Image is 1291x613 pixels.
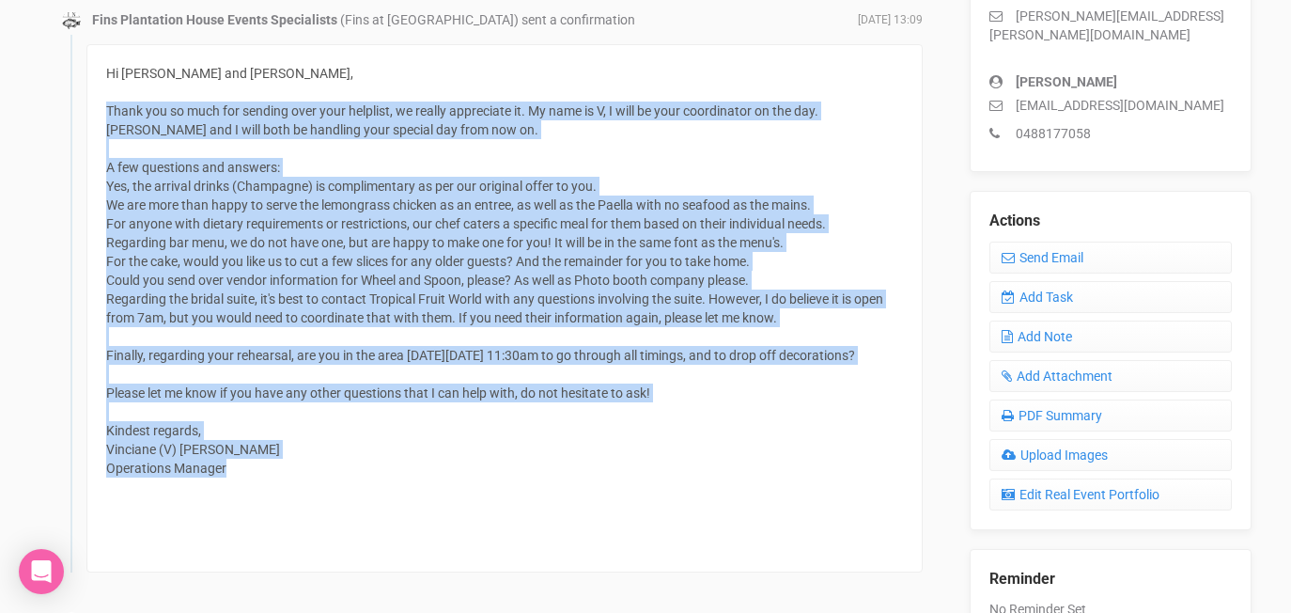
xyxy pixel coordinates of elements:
[62,11,81,30] img: data
[989,569,1232,590] legend: Reminder
[989,242,1232,274] a: Send Email
[92,12,337,27] strong: Fins Plantation House Events Specialists
[858,12,923,28] span: [DATE] 13:09
[989,479,1232,511] a: Edit Real Event Portfolio
[1016,74,1117,89] strong: [PERSON_NAME]
[340,12,635,27] span: (Fins at [GEOGRAPHIC_DATA]) sent a confirmation
[989,321,1232,353] a: Add Note
[989,211,1232,232] legend: Actions
[989,439,1232,471] a: Upload Images
[989,7,1232,44] p: [PERSON_NAME][EMAIL_ADDRESS][PERSON_NAME][DOMAIN_NAME]
[989,96,1232,115] p: [EMAIL_ADDRESS][DOMAIN_NAME]
[989,360,1232,392] a: Add Attachment
[989,124,1232,143] p: 0488177058
[19,549,64,594] div: Open Intercom Messenger
[989,281,1232,313] a: Add Task
[106,64,903,553] div: Hi [PERSON_NAME] and [PERSON_NAME], Thank you so much for sending over your helplist, we really a...
[989,400,1232,432] a: PDF Summary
